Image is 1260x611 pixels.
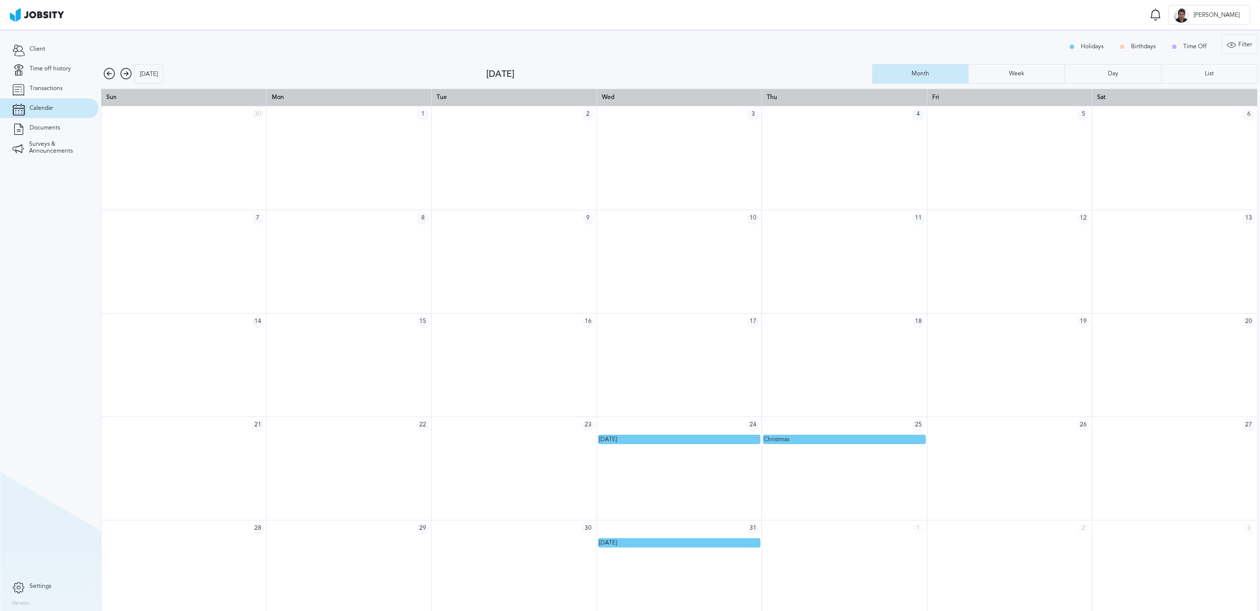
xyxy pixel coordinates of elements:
div: Day [1103,70,1123,77]
span: 19 [1077,316,1089,328]
button: List [1161,64,1258,84]
div: [DATE] [486,69,872,79]
span: 31 [747,523,759,535]
span: Documents [30,125,60,131]
span: 6 [1243,109,1255,121]
div: List [1200,70,1219,77]
span: Wed [602,94,614,100]
div: Week [1004,70,1029,77]
span: Settings [30,583,51,590]
span: Surveys & Announcements [29,141,86,155]
button: [DATE] [134,64,163,84]
span: 4 [913,109,924,121]
span: 18 [913,316,924,328]
button: Filter [1222,34,1258,54]
span: Christmas [764,436,789,443]
span: 8 [417,213,429,225]
span: 17 [747,316,759,328]
span: 23 [582,419,594,431]
span: 29 [417,523,429,535]
span: 7 [252,213,264,225]
span: 26 [1077,419,1089,431]
span: Mon [272,94,284,100]
span: 13 [1243,213,1255,225]
span: 11 [913,213,924,225]
button: Week [968,64,1065,84]
span: 2 [582,109,594,121]
span: 9 [582,213,594,225]
span: 3 [1243,523,1255,535]
span: Calendar [30,105,53,112]
span: [DATE] [599,436,617,443]
span: 25 [913,419,924,431]
span: 27 [1243,419,1255,431]
span: 28 [252,523,264,535]
button: Month [872,64,969,84]
span: 10 [747,213,759,225]
span: 1 [913,523,924,535]
img: ab4bad089aa723f57921c736e9817d99.png [10,8,64,22]
button: Day [1065,64,1161,84]
span: 21 [252,419,264,431]
span: 22 [417,419,429,431]
span: Tue [437,94,447,100]
span: Time off history [30,65,71,72]
span: Sun [106,94,117,100]
label: Version: [12,601,31,607]
span: 20 [1243,316,1255,328]
span: 24 [747,419,759,431]
span: 12 [1077,213,1089,225]
div: [DATE] [135,64,163,84]
div: Month [907,70,934,77]
span: 16 [582,316,594,328]
span: 1 [417,109,429,121]
span: 2 [1077,523,1089,535]
span: Client [30,46,45,53]
span: [PERSON_NAME] [1189,12,1245,19]
span: Thu [767,94,777,100]
span: Sat [1097,94,1105,100]
button: R[PERSON_NAME] [1168,5,1250,25]
span: 5 [1077,109,1089,121]
span: 15 [417,316,429,328]
div: Filter [1222,35,1257,55]
span: 30 [582,523,594,535]
span: 14 [252,316,264,328]
span: 30 [252,109,264,121]
span: 3 [747,109,759,121]
div: R [1174,8,1189,23]
span: Fri [932,94,939,100]
span: [DATE] [599,539,617,546]
span: Transactions [30,85,63,92]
